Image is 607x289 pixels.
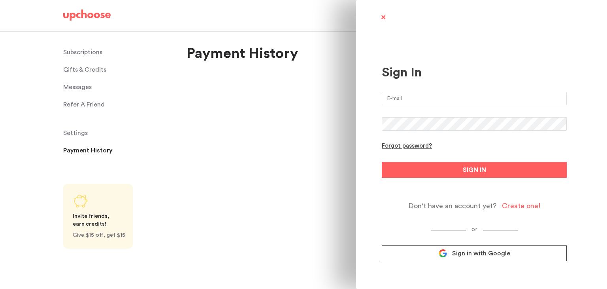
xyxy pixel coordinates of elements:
div: Create one! [502,202,541,211]
input: E-mail [382,92,567,105]
div: Forgot password? [382,143,432,150]
span: or [466,226,483,232]
span: Sign in with Google [452,249,510,257]
a: Sign in with Google [382,245,567,261]
span: SIGN IN [463,165,486,175]
span: Don't have an account yet? [408,202,497,211]
button: SIGN IN [382,162,567,178]
div: Sign In [382,65,567,80]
